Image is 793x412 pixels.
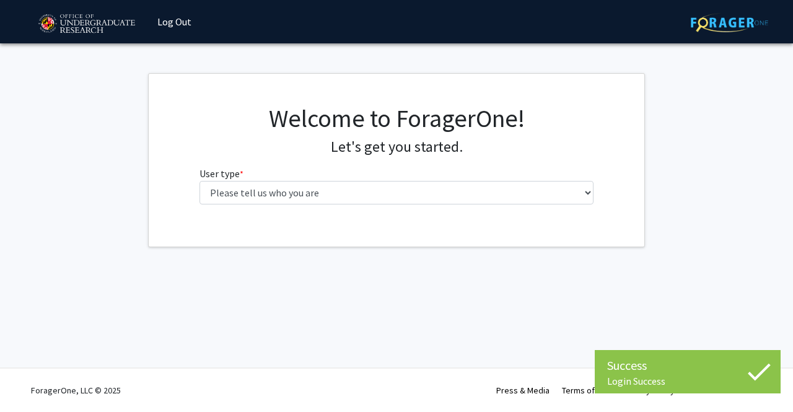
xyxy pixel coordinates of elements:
[199,138,594,156] h4: Let's get you started.
[607,375,768,387] div: Login Success
[691,13,768,32] img: ForagerOne Logo
[199,166,243,181] label: User type
[496,385,550,396] a: Press & Media
[31,369,121,412] div: ForagerOne, LLC © 2025
[607,356,768,375] div: Success
[199,103,594,133] h1: Welcome to ForagerOne!
[34,9,139,40] img: University of Maryland Logo
[562,385,611,396] a: Terms of Use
